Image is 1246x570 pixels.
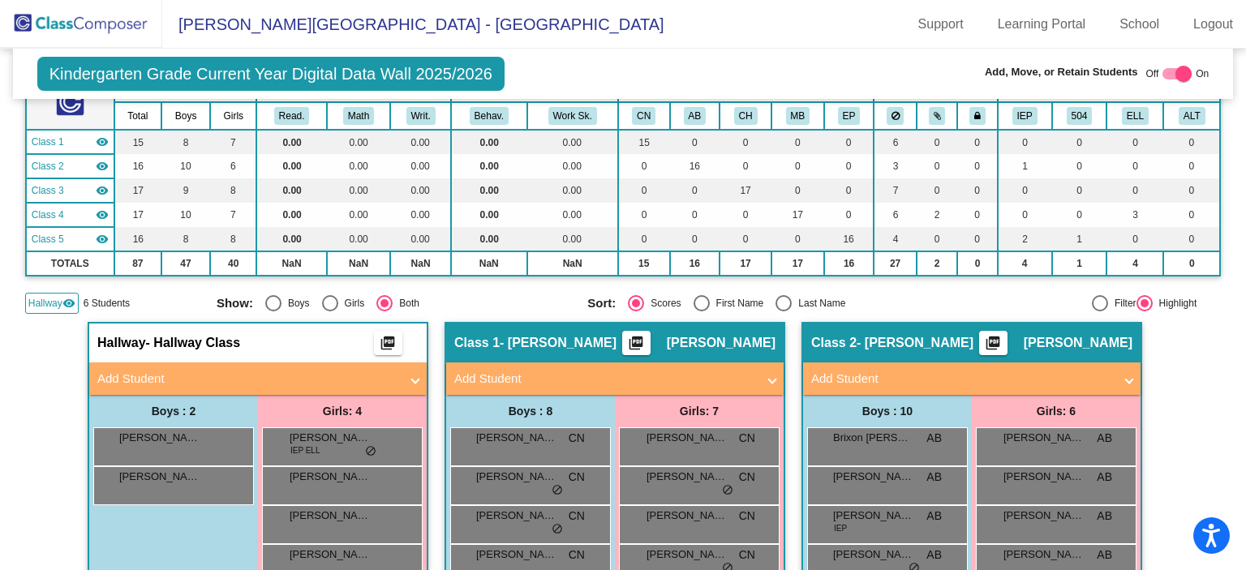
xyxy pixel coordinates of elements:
[874,227,916,251] td: 4
[670,178,720,203] td: 0
[96,135,109,148] mat-icon: visibility
[670,102,720,130] th: Angela Breyfogle
[161,227,210,251] td: 8
[327,130,390,154] td: 0.00
[1106,251,1163,276] td: 4
[771,203,824,227] td: 17
[917,251,958,276] td: 2
[454,335,500,351] span: Class 1
[210,251,256,276] td: 40
[824,251,874,276] td: 16
[622,331,651,355] button: Print Students Details
[917,203,958,227] td: 2
[476,469,557,485] span: [PERSON_NAME]
[97,335,146,351] span: Hallway
[114,227,161,251] td: 16
[26,154,114,178] td: Angela Breyfogle - Breyfogle
[26,203,114,227] td: Marie Boggess - SPLIT
[771,178,824,203] td: 0
[720,154,771,178] td: 0
[256,227,327,251] td: 0.00
[32,183,64,198] span: Class 3
[786,107,810,125] button: MB
[84,296,130,311] span: 6 Students
[210,154,256,178] td: 6
[1003,508,1085,524] span: [PERSON_NAME]
[256,154,327,178] td: 0.00
[161,130,210,154] td: 8
[1163,154,1220,178] td: 0
[917,102,958,130] th: Keep with students
[985,64,1138,80] span: Add, Move, or Retain Students
[670,227,720,251] td: 0
[569,546,585,564] span: CN
[874,251,916,276] td: 27
[527,203,618,227] td: 0.00
[338,296,365,311] div: Girls
[210,130,256,154] td: 7
[210,102,256,130] th: Girls
[161,154,210,178] td: 10
[548,107,597,125] button: Work Sk.
[161,203,210,227] td: 10
[281,296,310,311] div: Boys
[957,178,997,203] td: 0
[647,430,728,446] span: [PERSON_NAME]
[451,251,527,276] td: NaN
[710,296,764,311] div: First Name
[618,203,670,227] td: 0
[476,546,557,563] span: [PERSON_NAME]
[217,296,253,311] span: Show:
[26,178,114,203] td: Carlie Hoffmann - Hoffman
[1003,546,1085,563] span: [PERSON_NAME]
[1106,154,1163,178] td: 0
[985,11,1099,37] a: Learning Portal
[390,203,451,227] td: 0.00
[917,178,958,203] td: 0
[365,445,376,458] span: do_not_disturb_alt
[390,227,451,251] td: 0.00
[647,508,728,524] span: [PERSON_NAME]
[1179,107,1205,125] button: ALT
[1052,227,1107,251] td: 1
[632,107,655,125] button: CN
[957,154,997,178] td: 0
[734,107,758,125] button: CH
[1106,102,1163,130] th: English Language Learner
[97,370,399,388] mat-panel-title: Add Student
[972,395,1141,427] div: Girls: 6
[451,130,527,154] td: 0.00
[146,335,241,351] span: - Hallway Class
[998,251,1052,276] td: 4
[926,430,942,447] span: AB
[720,102,771,130] th: Carlie Hoffmann
[1052,251,1107,276] td: 1
[917,130,958,154] td: 0
[917,227,958,251] td: 0
[874,154,916,178] td: 3
[957,102,997,130] th: Keep with teacher
[1097,430,1112,447] span: AB
[274,107,310,125] button: Read.
[32,159,64,174] span: Class 2
[552,484,563,497] span: do_not_disturb_alt
[446,362,784,395] mat-expansion-panel-header: Add Student
[290,430,371,446] span: [PERSON_NAME] [PERSON_NAME]
[1163,203,1220,227] td: 0
[451,203,527,227] td: 0.00
[792,296,845,311] div: Last Name
[210,178,256,203] td: 8
[327,203,390,227] td: 0.00
[1163,227,1220,251] td: 0
[161,251,210,276] td: 47
[811,370,1113,388] mat-panel-title: Add Student
[957,251,997,276] td: 0
[618,154,670,178] td: 0
[114,203,161,227] td: 17
[378,335,397,358] mat-icon: picture_as_pdf
[114,154,161,178] td: 16
[833,508,914,524] span: [PERSON_NAME]
[96,160,109,173] mat-icon: visibility
[998,102,1052,130] th: Individualized Education Plan
[1003,430,1085,446] span: [PERSON_NAME]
